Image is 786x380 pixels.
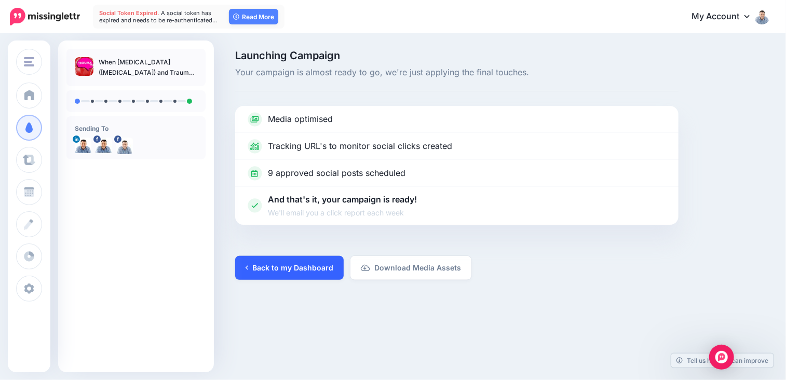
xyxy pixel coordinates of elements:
img: menu.png [24,57,34,66]
span: We'll email you a click report each week [268,207,417,219]
p: When [MEDICAL_DATA] ([MEDICAL_DATA]) and Trauma Collide - Understanding the Hidden Link [99,57,197,78]
a: Read More [229,9,278,24]
p: 9 approved social posts scheduled [268,167,405,180]
img: Missinglettr [10,8,80,25]
p: And that's it, your campaign is ready! [268,193,417,219]
h4: Sending To [75,125,197,132]
p: Media optimised [268,113,333,126]
a: Back to my Dashboard [235,256,344,280]
img: 1664260757439-80220.png [75,138,91,154]
img: 1d4e90d61d811641f91609de8875abee_thumb.jpg [75,57,93,76]
a: Tell us how we can improve [671,354,774,368]
img: 314711257_591634639425664_4253036275454092205_n-bsa138807.jpg [116,138,133,154]
span: Your campaign is almost ready to go, we're just applying the final touches. [235,66,679,79]
a: My Account [681,4,770,30]
div: Open Intercom Messenger [709,345,734,370]
p: Tracking URL's to monitor social clicks created [268,140,452,153]
img: 309200387_519672403502646_6161380842403599828_n-bsa138806.jpg [96,138,112,154]
a: Download Media Assets [350,256,471,280]
span: A social token has expired and needs to be re-authenticated… [99,9,218,24]
span: Social Token Expired. [99,9,159,17]
span: Launching Campaign [235,50,679,61]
